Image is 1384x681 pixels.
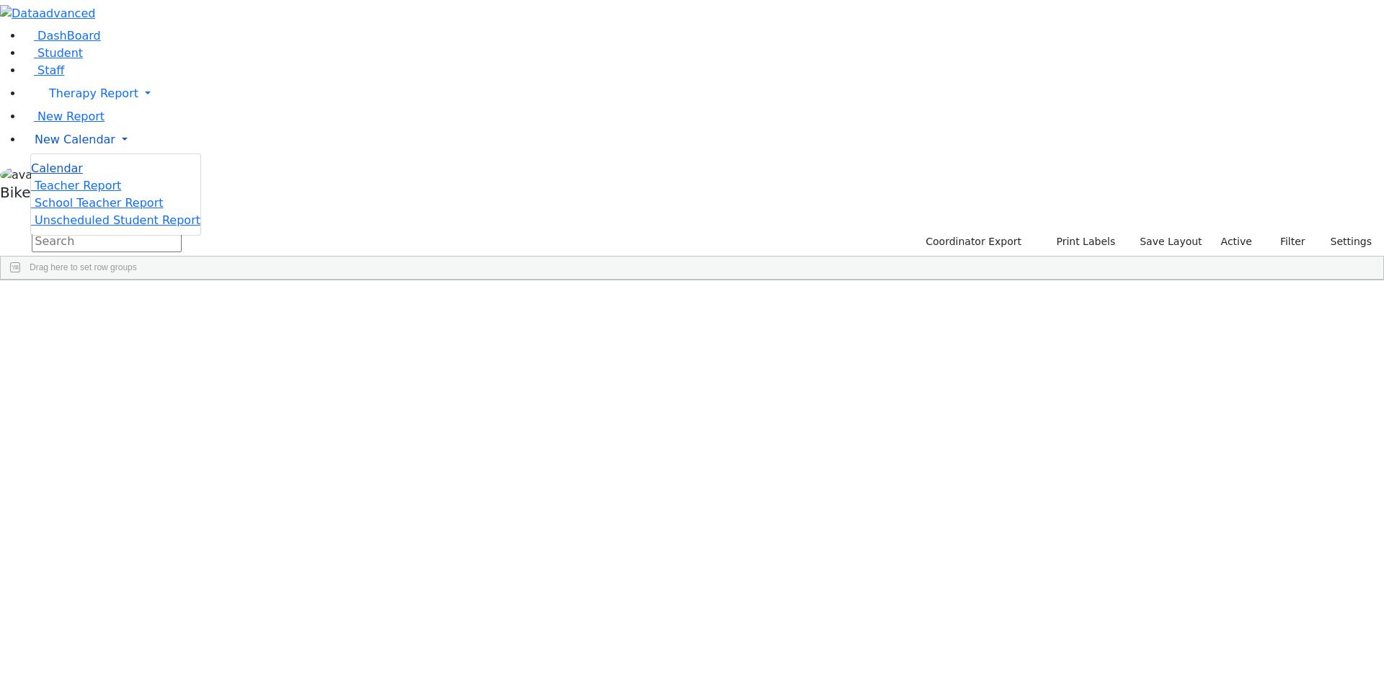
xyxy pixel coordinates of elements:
a: Unscheduled Student Report [31,213,200,227]
input: Search [32,231,182,252]
span: Therapy Report [49,86,138,100]
a: Therapy Report [23,79,1384,108]
a: DashBoard [23,29,101,43]
a: Calendar [31,160,83,177]
button: Filter [1261,231,1312,253]
span: Drag here to set row groups [30,262,137,272]
a: School Teacher Report [31,196,163,210]
a: New Report [23,110,105,123]
span: School Teacher Report [35,196,163,210]
span: New Report [37,110,105,123]
ul: Therapy Report [30,153,201,236]
span: DashBoard [37,29,101,43]
button: Print Labels [1039,231,1122,253]
a: Teacher Report [31,179,121,192]
a: Student [23,46,83,60]
span: Student [37,46,83,60]
button: Settings [1312,231,1378,253]
label: Active [1215,231,1259,253]
span: Staff [37,63,64,77]
a: New Calendar [23,125,1384,154]
span: Teacher Report [35,179,121,192]
button: Coordinator Export [916,231,1028,253]
span: Unscheduled Student Report [35,213,200,227]
a: Staff [23,63,64,77]
button: Save Layout [1133,231,1208,253]
span: Calendar [31,161,83,175]
span: New Calendar [35,133,115,146]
